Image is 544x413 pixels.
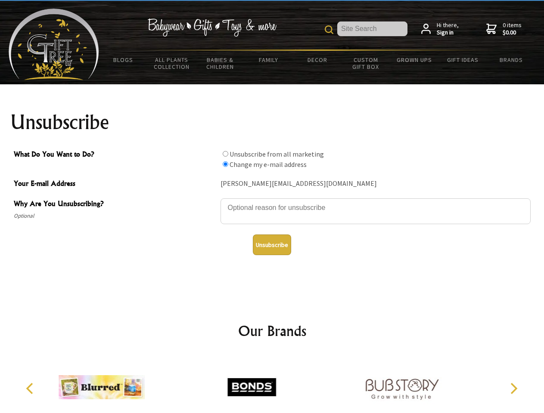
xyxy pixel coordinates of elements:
a: BLOGS [99,51,148,69]
button: Unsubscribe [253,234,291,255]
h2: Our Brands [17,321,527,341]
a: Decor [293,51,342,69]
a: Hi there,Sign in [421,22,459,37]
span: What Do You Want to Do? [14,149,216,161]
button: Previous [22,379,40,398]
label: Unsubscribe from all marketing [230,150,324,158]
a: Gift Ideas [438,51,487,69]
a: All Plants Collection [148,51,196,76]
img: Babywear - Gifts - Toys & more [147,18,277,37]
button: Next [504,379,523,398]
input: What Do You Want to Do? [223,161,228,167]
img: product search [325,25,333,34]
a: 0 items$0.00 [486,22,522,37]
span: Optional [14,211,216,221]
span: 0 items [503,21,522,37]
strong: Sign in [437,29,459,37]
strong: $0.00 [503,29,522,37]
h1: Unsubscribe [10,112,534,133]
span: Hi there, [437,22,459,37]
a: Babies & Children [196,51,245,76]
a: Grown Ups [390,51,438,69]
label: Change my e-mail address [230,160,307,169]
a: Brands [487,51,536,69]
span: Why Are You Unsubscribing? [14,198,216,211]
input: What Do You Want to Do? [223,151,228,157]
img: Babyware - Gifts - Toys and more... [9,9,99,80]
span: Your E-mail Address [14,178,216,191]
div: [PERSON_NAME][EMAIL_ADDRESS][DOMAIN_NAME] [221,177,531,191]
textarea: Why Are You Unsubscribing? [221,198,531,224]
input: Site Search [337,22,407,36]
a: Custom Gift Box [342,51,390,76]
a: Family [245,51,293,69]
